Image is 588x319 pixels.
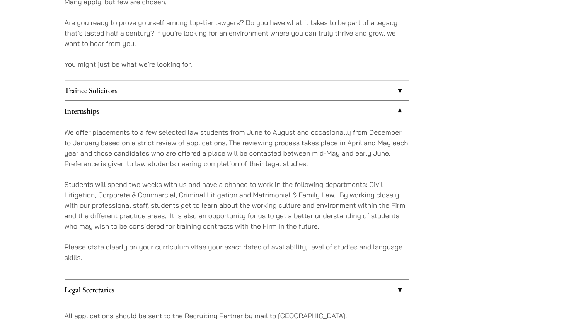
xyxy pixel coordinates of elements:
a: Legal Secretaries [65,280,409,300]
div: Internships [65,121,409,279]
p: You might just be what we’re looking for. [65,59,409,70]
p: Students will spend two weeks with us and have a chance to work in the following departments: Civ... [65,179,409,231]
p: We offer placements to a few selected law students from June to August and occasionally from Dece... [65,127,409,169]
p: Please state clearly on your curriculum vitae your exact dates of availability, level of studies ... [65,242,409,263]
p: Are you ready to prove yourself among top-tier lawyers? Do you have what it takes to be part of a... [65,17,409,49]
a: Internships [65,101,409,121]
a: Trainee Solicitors [65,80,409,100]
